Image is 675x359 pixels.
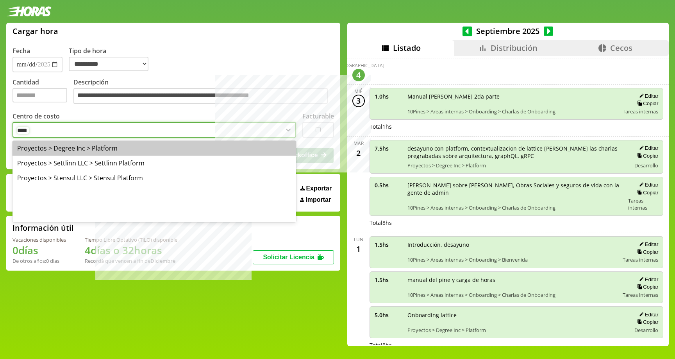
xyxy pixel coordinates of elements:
div: De otros años: 0 días [12,257,66,264]
span: 10Pines > Areas internas > Onboarding > Charlas de Onboarding [407,291,618,298]
h2: Información útil [12,223,74,233]
span: manual del pine y carga de horas [407,276,618,284]
button: Copiar [635,319,658,325]
span: Exportar [306,185,332,192]
select: Tipo de hora [69,57,148,71]
div: [DEMOGRAPHIC_DATA] [333,62,384,69]
div: 3 [352,95,365,107]
h1: 4 días o 32 horas [85,243,177,257]
span: Proyectos > Degree Inc > Platform [407,327,626,334]
span: Desarrollo [634,162,658,169]
textarea: Descripción [73,88,328,104]
label: Descripción [73,78,334,106]
div: Proyectos > Settlinn LLC > Settlinn Platform [12,156,296,171]
div: scrollable content [347,56,669,345]
span: Desarrollo [634,327,658,334]
span: 5.0 hs [375,311,402,319]
b: Diciembre [150,257,175,264]
div: 1 [352,243,365,255]
span: Septiembre 2025 [472,26,544,36]
span: [PERSON_NAME] sobre [PERSON_NAME], Obras Sociales y seguros de vida con la gente de admin [407,181,623,196]
div: 2 [352,147,365,159]
div: Proyectos > Degree Inc > Platform [12,141,296,156]
span: Manual [PERSON_NAME] 2da parte [407,93,618,100]
span: Cecos [610,43,632,53]
div: mar [354,140,364,147]
button: Copiar [635,153,658,159]
div: Total 8 hs [370,341,664,349]
label: Tipo de hora [69,47,155,72]
button: Exportar [298,185,334,192]
span: desayuno con platform, contextualizacion de lattice [PERSON_NAME] las charlas pregrabadas sobre a... [407,145,626,160]
span: Onboarding lattice [407,311,626,319]
label: Facturable [302,112,334,120]
button: Editar [637,276,658,283]
button: Copiar [635,249,658,255]
button: Copiar [635,189,658,196]
span: Introducción, desayuno [407,241,618,248]
div: Tiempo Libre Optativo (TiLO) disponible [85,236,177,243]
span: Distribución [491,43,537,53]
span: Tareas internas [623,108,658,115]
input: Cantidad [12,88,67,102]
div: 4 [352,69,365,81]
span: Tareas internas [628,197,658,211]
div: mié [354,88,362,95]
label: Fecha [12,47,30,55]
span: Solicitar Licencia [263,254,314,260]
button: Solicitar Licencia [253,250,334,264]
div: Proyectos > Stensul LLC > Stensul Platform [12,171,296,185]
span: Proyectos > Degree Inc > Platform [407,162,626,169]
h1: Cargar hora [12,26,58,36]
span: 10Pines > Areas internas > Onboarding > Bienvenida [407,256,618,263]
div: Recordá que vencen a fin de [85,257,177,264]
span: Tareas internas [623,291,658,298]
span: Importar [305,196,331,203]
span: 1.5 hs [375,276,402,284]
span: 0.5 hs [375,181,402,189]
h1: 0 días [12,243,66,257]
button: Editar [637,145,658,151]
span: Tareas internas [623,256,658,263]
button: Editar [637,241,658,248]
span: 7.5 hs [375,145,402,152]
span: 1.0 hs [375,93,402,100]
button: Editar [637,93,658,99]
span: 10Pines > Areas internas > Onboarding > Charlas de Onboarding [407,204,623,211]
div: lun [354,236,363,243]
div: Total 8 hs [370,219,664,226]
span: 10Pines > Areas internas > Onboarding > Charlas de Onboarding [407,108,618,115]
label: Cantidad [12,78,73,106]
span: 1.5 hs [375,241,402,248]
img: logotipo [6,6,52,16]
span: Listado [393,43,421,53]
button: Copiar [635,100,658,107]
div: Vacaciones disponibles [12,236,66,243]
label: Centro de costo [12,112,60,120]
button: Editar [637,311,658,318]
div: Total 1 hs [370,123,664,130]
button: Copiar [635,284,658,290]
button: Editar [637,181,658,188]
